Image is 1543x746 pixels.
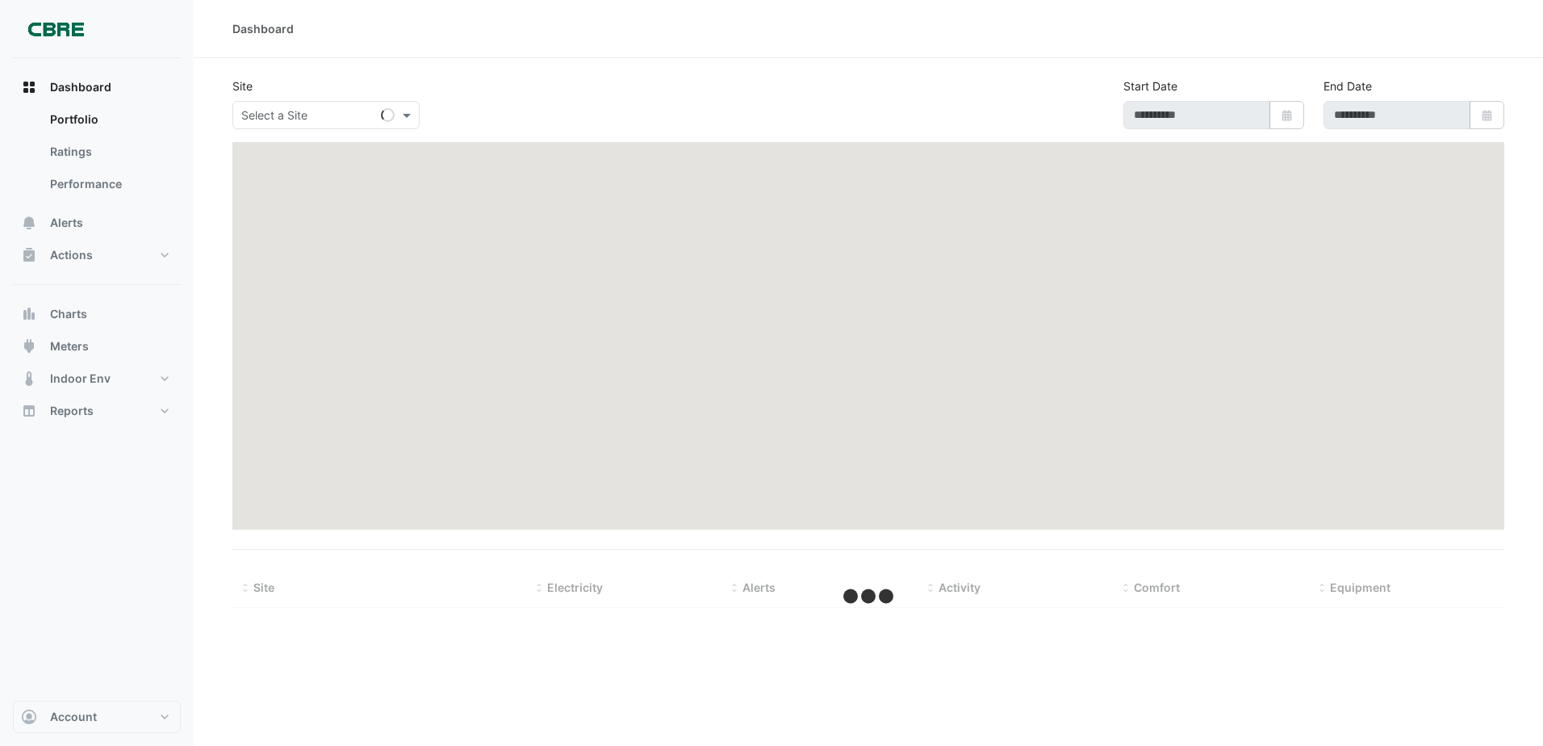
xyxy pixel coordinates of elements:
span: Charts [50,306,87,322]
span: Equipment [1330,580,1390,594]
img: Company Logo [19,13,92,45]
span: Actions [50,247,93,263]
span: Activity [939,580,981,594]
span: Electricity [547,580,603,594]
button: Indoor Env [13,363,181,395]
button: Charts [13,298,181,330]
span: Reports [50,403,94,419]
app-icon: Actions [21,247,37,263]
button: Actions [13,239,181,271]
label: Start Date [1123,78,1177,94]
a: Portfolio [37,103,181,136]
app-icon: Dashboard [21,79,37,95]
button: Alerts [13,207,181,239]
div: Dashboard [13,103,181,207]
app-icon: Alerts [21,215,37,231]
div: Dashboard [232,20,294,37]
app-icon: Meters [21,338,37,354]
span: Dashboard [50,79,111,95]
app-icon: Indoor Env [21,371,37,387]
span: Account [50,709,97,725]
button: Meters [13,330,181,363]
span: Site [253,580,274,594]
span: Comfort [1134,580,1180,594]
a: Ratings [37,136,181,168]
button: Account [13,701,181,733]
button: Reports [13,395,181,427]
span: Indoor Env [50,371,111,387]
button: Dashboard [13,71,181,103]
span: Alerts [742,580,776,594]
label: Site [232,78,253,94]
span: Meters [50,338,89,354]
span: Alerts [50,215,83,231]
app-icon: Reports [21,403,37,419]
a: Performance [37,168,181,200]
app-icon: Charts [21,306,37,322]
label: End Date [1323,78,1372,94]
